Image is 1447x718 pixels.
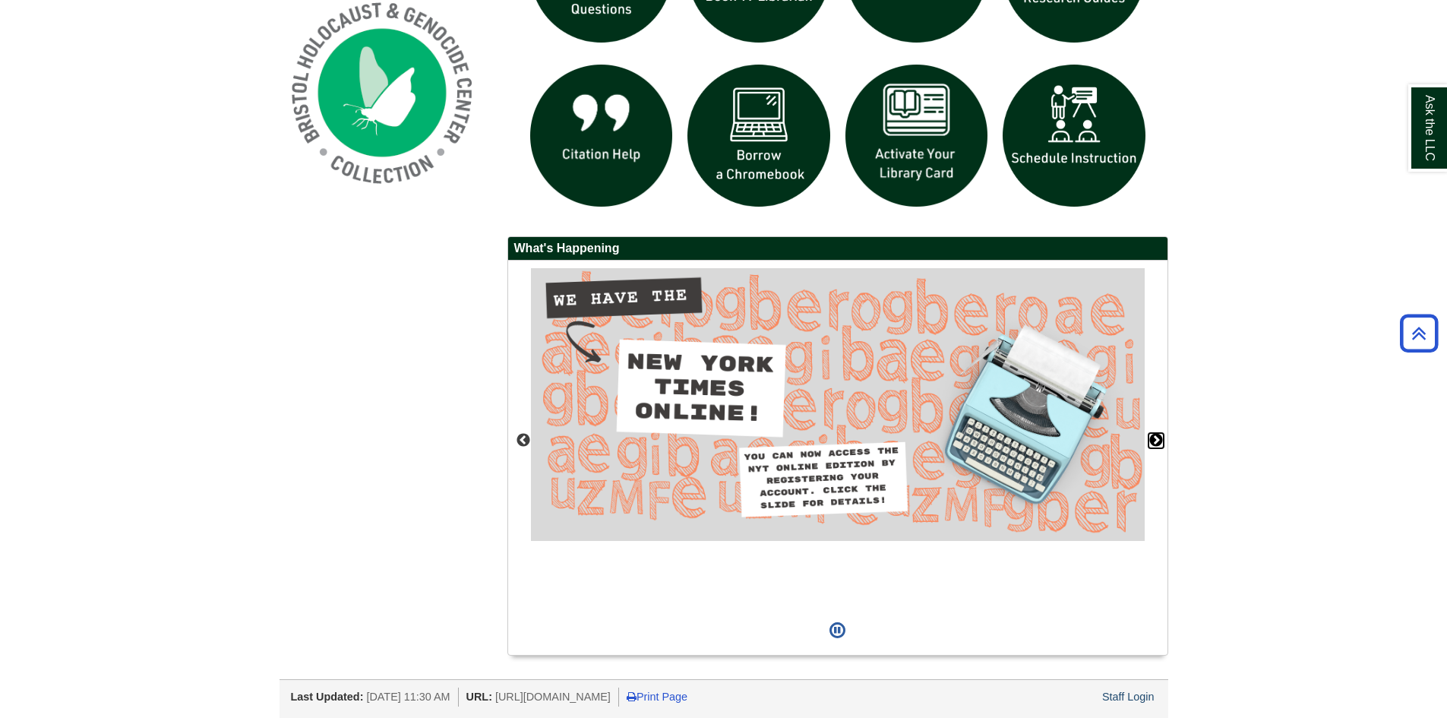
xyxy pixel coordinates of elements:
[627,691,637,702] i: Print Page
[531,268,1145,541] img: Access the New York Times online edition.
[838,57,996,215] img: activate Library Card icon links to form to activate student ID into library card
[995,57,1153,215] img: For faculty. Schedule Library Instruction icon links to form.
[531,268,1145,614] div: This box contains rotating images
[1102,691,1155,703] a: Staff Login
[825,614,850,647] button: Pause
[291,691,364,703] span: Last Updated:
[495,691,611,703] span: [URL][DOMAIN_NAME]
[516,433,531,448] button: Previous
[466,691,492,703] span: URL:
[366,691,450,703] span: [DATE] 11:30 AM
[508,237,1167,261] h2: What's Happening
[523,57,681,215] img: citation help icon links to citation help guide page
[1148,433,1164,448] button: Next
[627,691,687,703] a: Print Page
[680,57,838,215] img: Borrow a chromebook icon links to the borrow a chromebook web page
[1395,323,1443,343] a: Back to Top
